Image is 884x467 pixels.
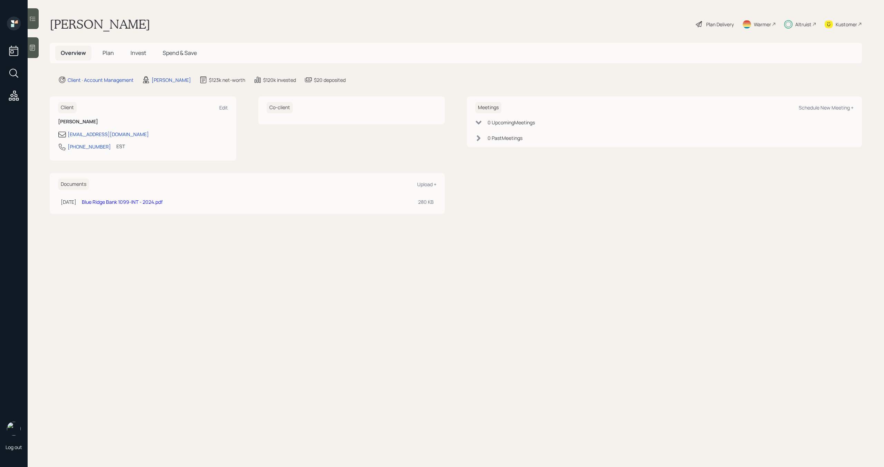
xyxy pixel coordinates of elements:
[58,179,89,190] h6: Documents
[61,198,76,206] div: [DATE]
[7,422,21,436] img: michael-russo-headshot.png
[68,76,134,84] div: Client · Account Management
[152,76,191,84] div: [PERSON_NAME]
[58,119,228,125] h6: [PERSON_NAME]
[475,102,501,113] h6: Meetings
[418,198,434,206] div: 280 KB
[263,76,296,84] div: $120k invested
[795,21,811,28] div: Altruist
[314,76,346,84] div: $20 deposited
[163,49,197,57] span: Spend & Save
[6,444,22,450] div: Log out
[68,143,111,150] div: [PHONE_NUMBER]
[50,17,150,32] h1: [PERSON_NAME]
[61,49,86,57] span: Overview
[799,104,854,111] div: Schedule New Meeting +
[706,21,734,28] div: Plan Delivery
[488,119,535,126] div: 0 Upcoming Meeting s
[68,131,149,138] div: [EMAIL_ADDRESS][DOMAIN_NAME]
[209,76,245,84] div: $123k net-worth
[267,102,293,113] h6: Co-client
[754,21,771,28] div: Warmer
[219,104,228,111] div: Edit
[58,102,77,113] h6: Client
[488,134,522,142] div: 0 Past Meeting s
[116,143,125,150] div: EST
[82,199,163,205] a: Blue Ridge Bank 1099-INT - 2024.pdf
[103,49,114,57] span: Plan
[131,49,146,57] span: Invest
[417,181,436,188] div: Upload +
[836,21,857,28] div: Kustomer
